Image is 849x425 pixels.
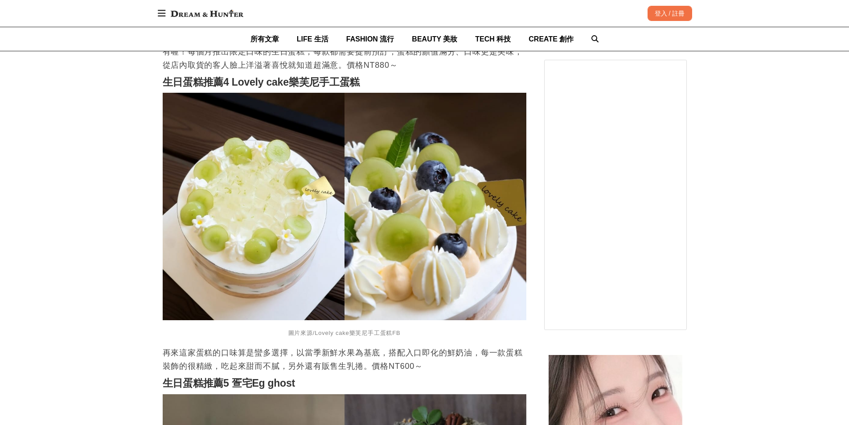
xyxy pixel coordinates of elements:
[475,35,511,43] span: TECH 科技
[412,27,457,51] a: BEAUTY 美妝
[163,377,295,389] strong: 生日蛋糕推薦5 疍宅Eg ghost
[529,35,574,43] span: CREATE 創作
[412,35,457,43] span: BEAUTY 美妝
[648,6,692,21] div: 登入 / 註冊
[163,346,526,373] p: 再來這家蛋糕的口味算是蠻多選擇，以當季新鮮水果為基底，搭配入口即化的鮮奶油，每一款蛋糕裝飾的很精緻，吃起來甜而不膩，另外還有販售生乳捲。價格NT600～
[346,35,394,43] span: FASHION 流行
[250,27,279,51] a: 所有文章
[163,76,360,88] strong: 生日蛋糕推薦4 Lovely cake樂芙尼手工蛋糕
[529,27,574,51] a: CREATE 創作
[163,32,526,72] p: 這家蛋糕店結合了MINE DECO生活選品品牌，打造出古董店裡的甜點店，不僅台北有店、台中也有喔！每個月推出限定口味的生日蛋糕，每款都需要提前預訂，蛋糕的顏值滿分、口味更是美味，從店內取貨的客人...
[346,27,394,51] a: FASHION 流行
[250,35,279,43] span: 所有文章
[163,93,526,320] img: 生日蛋糕推薦！IG人氣爆棚8家「台北蛋糕店」保證不踩雷，壽星吃了心滿意足下次又再訂！
[297,35,328,43] span: LIFE 生活
[288,330,401,336] span: 圖片來源/Lovely cake樂芙尼手工蛋糕FB
[166,5,248,21] img: Dream & Hunter
[475,27,511,51] a: TECH 科技
[297,27,328,51] a: LIFE 生活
